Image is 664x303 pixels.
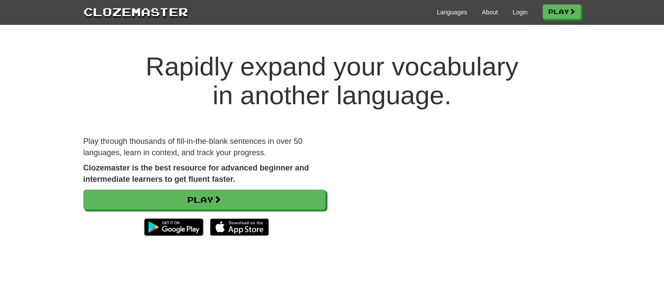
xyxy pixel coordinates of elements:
[210,218,269,236] img: Download_on_the_App_Store_Badge_US-UK_135x40-25178aeef6eb6b83b96f5f2d004eda3bffbb37122de64afbaef7...
[543,4,581,19] a: Play
[83,163,309,184] strong: Clozemaster is the best resource for advanced beginner and intermediate learners to get fluent fa...
[482,8,498,17] a: About
[83,190,326,210] a: Play
[83,3,188,20] a: Clozemaster
[437,8,467,17] a: Languages
[140,214,207,240] img: Get it on Google Play
[513,8,527,17] a: Login
[83,136,326,158] p: Play through thousands of fill-in-the-blank sentences in over 50 languages, learn in context, and...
